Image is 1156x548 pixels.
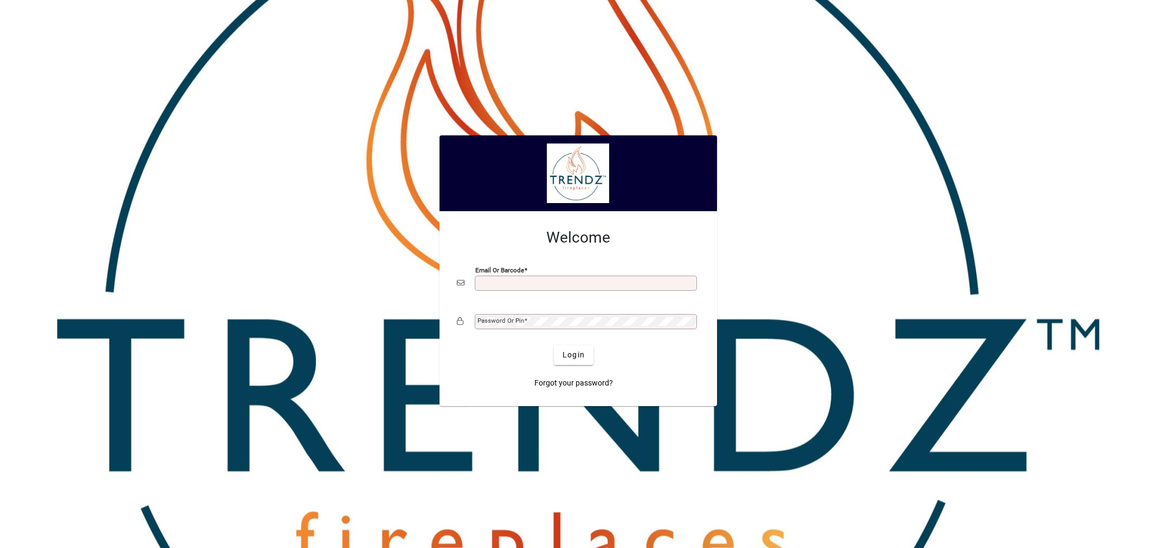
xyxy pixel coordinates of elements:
[457,229,700,247] h2: Welcome
[477,317,524,324] mat-label: Password or Pin
[530,374,617,393] a: Forgot your password?
[534,377,613,389] span: Forgot your password?
[554,345,593,365] button: Login
[563,349,585,361] span: Login
[475,266,524,273] mat-label: Email or Barcode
